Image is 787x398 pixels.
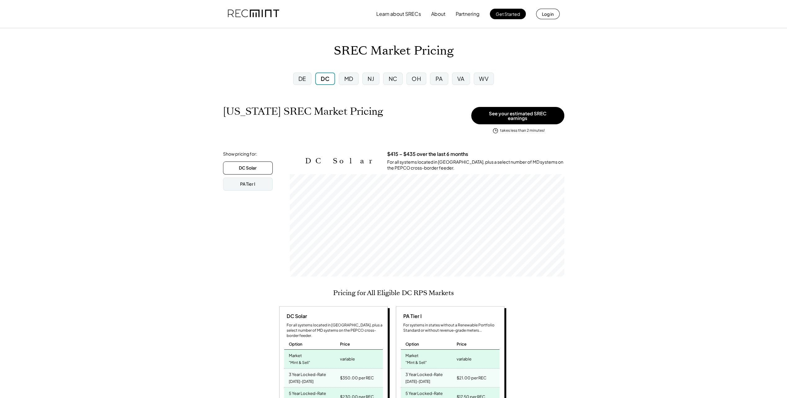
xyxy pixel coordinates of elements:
[333,289,454,297] h2: Pricing for All Eligible DC RPS Markets
[228,3,279,24] img: recmint-logotype%403x.png
[471,107,564,124] button: See your estimated SREC earnings
[490,9,526,19] button: Get Started
[223,105,383,117] h1: [US_STATE] SREC Market Pricing
[239,165,257,171] div: DC Solar
[340,355,355,363] div: variable
[405,389,443,396] div: 5 Year Locked-Rate
[284,313,307,320] div: DC Solar
[457,75,465,82] div: VA
[289,359,310,367] div: "Mint & Sell"
[305,157,378,166] h2: DC Solar
[340,374,373,382] div: $350.00 per REC
[412,75,421,82] div: OH
[388,75,397,82] div: NC
[387,159,564,171] div: For all systems located in [GEOGRAPHIC_DATA], plus a select number of MD systems on the PEPCO cro...
[405,370,443,377] div: 3 Year Locked-Rate
[405,351,418,358] div: Market
[223,151,257,157] div: Show pricing for:
[289,341,302,347] div: Option
[500,128,545,133] div: takes less than 2 minutes!
[334,44,454,58] h1: SREC Market Pricing
[240,181,255,187] div: PA Tier I
[456,355,471,363] div: variable
[387,151,468,157] h3: $415 – $435 over the last 6 months
[368,75,374,82] div: NJ
[401,313,422,320] div: PA Tier I
[340,341,350,347] div: Price
[536,9,560,19] button: Log in
[405,359,427,367] div: "Mint & Sell"
[435,75,443,82] div: PA
[344,75,353,82] div: MD
[321,75,329,82] div: DC
[289,370,326,377] div: 3 Year Locked-Rate
[289,389,326,396] div: 5 Year Locked-Rate
[289,378,314,386] div: [DATE]-[DATE]
[456,8,480,20] button: Partnering
[456,341,466,347] div: Price
[431,8,445,20] button: About
[298,75,306,82] div: DE
[456,374,486,382] div: $21.00 per REC
[287,323,383,338] div: For all systems located in [GEOGRAPHIC_DATA], plus a select number of MD systems on the PEPCO cro...
[289,351,302,358] div: Market
[479,75,489,82] div: WV
[405,341,419,347] div: Option
[403,323,499,333] div: For systems in states without a Renewable Portfolio Standard or without revenue-grade meters...
[376,8,421,20] button: Learn about SRECs
[405,378,430,386] div: [DATE]-[DATE]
